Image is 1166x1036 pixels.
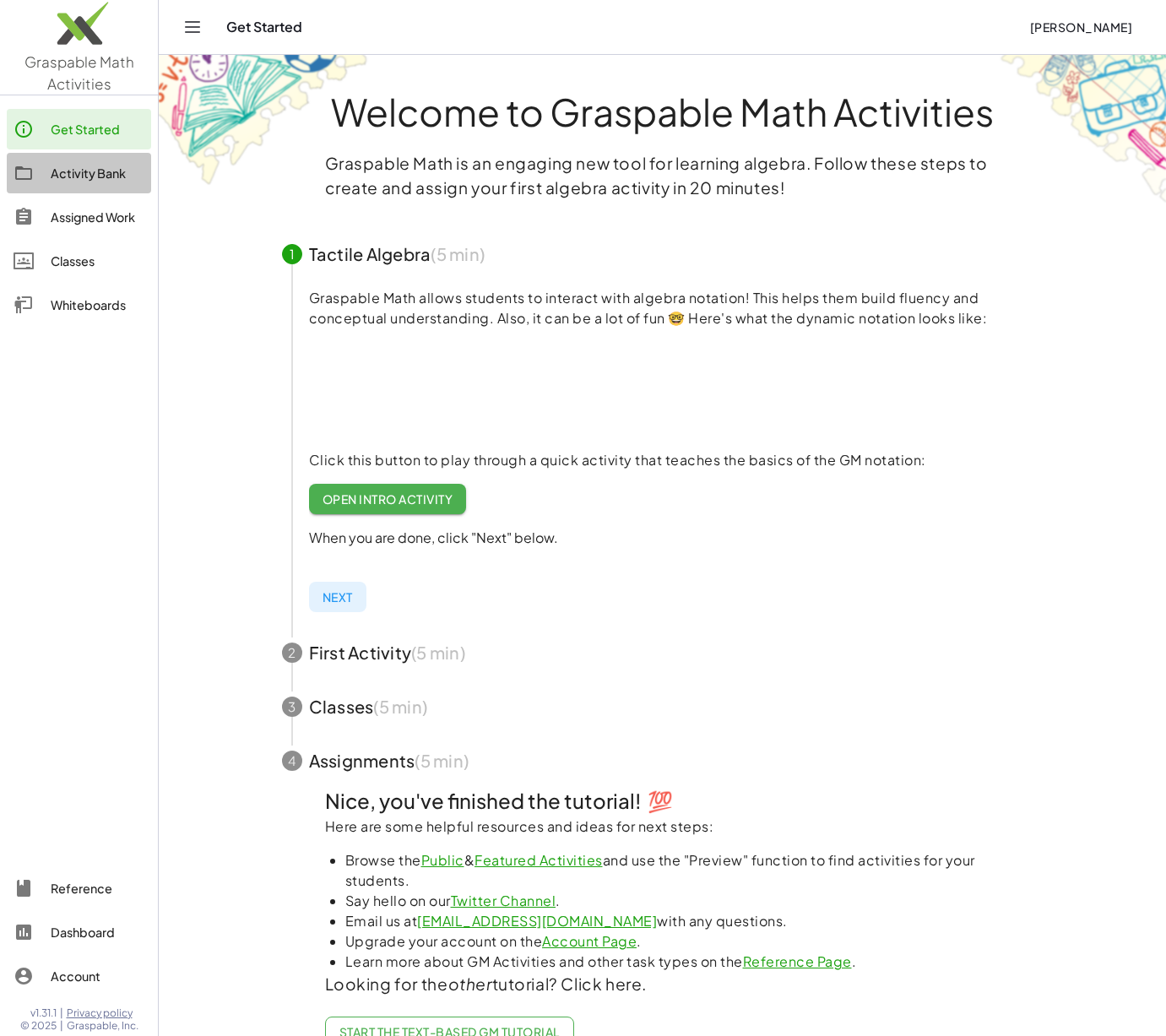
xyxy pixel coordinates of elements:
img: get-started-bg-ul-Ceg4j33I.png [159,53,370,187]
a: Reference [7,868,151,909]
span: © 2025 [20,1019,57,1033]
p: Here are some helpful resources and ideas for next steps: [325,816,1001,837]
h5: Nice, you've finished the tutorial! [325,788,1001,815]
a: Privacy policy [67,1006,138,1020]
a: Whiteboards [7,285,151,325]
span: Next [323,589,353,605]
p: Graspable Math is an engaging new tool for learning algebra. Follow these steps to create and ass... [325,151,1001,200]
a: Account [7,956,151,996]
button: 4Assignments(5 min) [262,734,1064,788]
button: Toggle navigation [179,14,206,41]
div: Get Started [51,119,144,139]
span: v1.31.1 [30,1006,57,1020]
a: Dashboard [7,912,151,952]
p: Graspable Math allows students to interact with algebra notation! This helps them build fluency a... [309,288,1044,328]
button: [PERSON_NAME] [1016,12,1146,42]
a: Classes [7,241,151,281]
div: Dashboard [51,922,144,942]
span: 💯 [648,788,673,813]
div: Reference [51,878,144,898]
span: Open Intro Activity [323,491,453,507]
p: Click this button to play through a quick activity that teaches the basics of the GM notation: [309,450,1044,470]
span: Graspable, Inc. [67,1019,138,1033]
p: Looking for the tutorial? Click here. [325,972,1001,996]
li: Say hello on our . [345,891,1001,911]
div: 1 [282,244,302,264]
a: [EMAIL_ADDRESS][DOMAIN_NAME] [417,912,657,930]
span: [PERSON_NAME] [1029,19,1132,35]
div: Classes [51,251,144,271]
a: Open Intro Activity [309,484,467,514]
li: Browse the & and use the "Preview" function to find activities for your students. [345,850,1001,891]
a: Public [421,851,464,869]
div: Assigned Work [51,207,144,227]
a: Account Page [542,932,637,950]
a: Activity Bank [7,153,151,193]
a: Twitter Channel [451,892,556,909]
button: 3Classes(5 min) [262,680,1064,734]
a: Get Started [7,109,151,149]
video: What is this? This is dynamic math notation. Dynamic math notation plays a central role in how Gr... [309,325,562,452]
p: When you are done, click "Next" below. [309,528,1044,548]
div: Account [51,966,144,986]
div: Activity Bank [51,163,144,183]
a: Reference Page [743,952,852,970]
li: Upgrade your account on the . [345,931,1001,952]
a: Featured Activities [475,851,603,869]
li: Learn more about GM Activities and other task types on the . [345,952,1001,972]
em: other [448,974,492,994]
button: 1Tactile Algebra(5 min) [262,227,1064,281]
span: | [60,1006,63,1020]
div: 2 [282,643,302,663]
a: Assigned Work [7,197,151,237]
button: 2First Activity(5 min) [262,626,1064,680]
button: Next [309,582,366,612]
div: 3 [282,697,302,717]
div: Whiteboards [51,295,144,315]
div: 4 [282,751,302,771]
span: | [60,1019,63,1033]
li: Email us at with any questions. [345,911,1001,931]
span: Graspable Math Activities [24,52,134,93]
h1: Welcome to Graspable Math Activities [251,92,1075,131]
